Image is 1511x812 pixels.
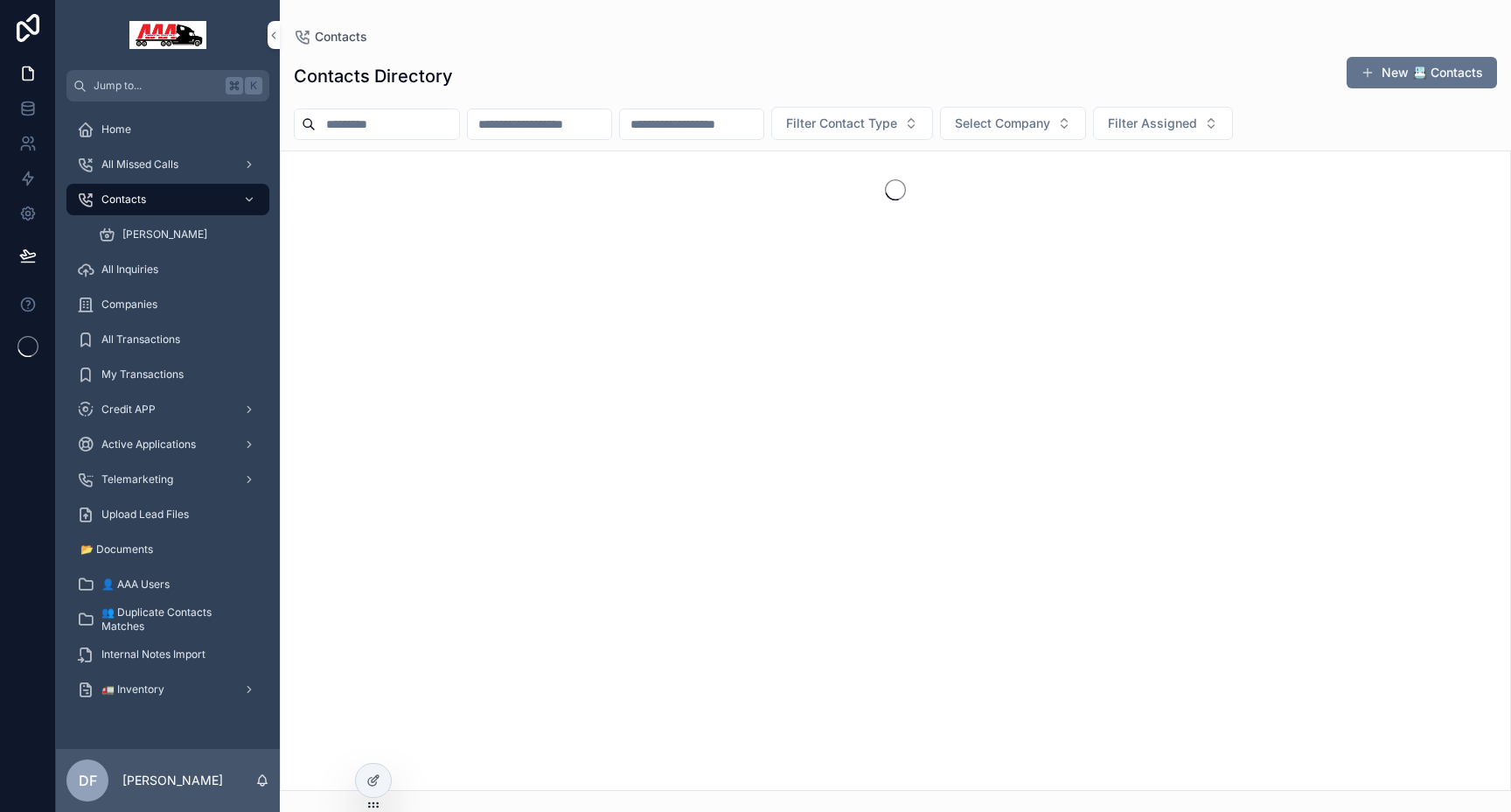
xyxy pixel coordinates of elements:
[66,569,269,600] a: 👤 AAA Users
[294,28,367,45] a: Contacts
[66,464,269,495] a: Telemarketing
[786,115,897,132] span: Filter Contact Type
[66,289,269,320] a: Companies
[1347,57,1497,88] button: New 📇 Contacts
[315,28,367,45] span: Contacts
[66,499,269,530] a: Upload Lead Files
[1108,115,1197,132] span: Filter Assigned
[66,254,269,285] a: All Inquiries
[955,115,1050,132] span: Select Company
[66,394,269,425] a: Credit APP
[122,227,207,241] span: [PERSON_NAME]
[66,70,269,101] button: Jump to...K
[1093,107,1233,140] button: Select Button
[101,297,157,311] span: Companies
[101,367,184,381] span: My Transactions
[101,682,164,696] span: 🚛 Inventory
[66,114,269,145] a: Home
[101,577,170,591] span: 👤 AAA Users
[94,79,219,93] span: Jump to...
[101,647,205,661] span: Internal Notes Import
[66,324,269,355] a: All Transactions
[66,639,269,670] a: Internal Notes Import
[66,674,269,705] a: 🚛 Inventory
[87,219,269,250] a: [PERSON_NAME]
[101,262,158,276] span: All Inquiries
[66,184,269,215] a: Contacts
[66,149,269,180] a: All Missed Calls
[66,534,269,565] a: 📂 Documents
[940,107,1086,140] button: Select Button
[101,472,173,486] span: Telemarketing
[101,402,156,416] span: Credit APP
[66,359,269,390] a: My Transactions
[247,79,261,93] span: K
[101,507,189,521] span: Upload Lead Files
[66,604,269,635] a: 👥 Duplicate Contacts Matches
[101,122,131,136] span: Home
[79,770,97,791] span: DF
[101,332,180,346] span: All Transactions
[101,605,252,633] span: 👥 Duplicate Contacts Matches
[66,429,269,460] a: Active Applications
[294,64,453,88] h1: Contacts Directory
[80,542,153,556] span: 📂 Documents
[129,21,206,49] img: App logo
[122,772,223,789] p: [PERSON_NAME]
[101,157,178,171] span: All Missed Calls
[101,437,196,451] span: Active Applications
[101,192,146,206] span: Contacts
[56,101,280,728] div: scrollable content
[771,107,933,140] button: Select Button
